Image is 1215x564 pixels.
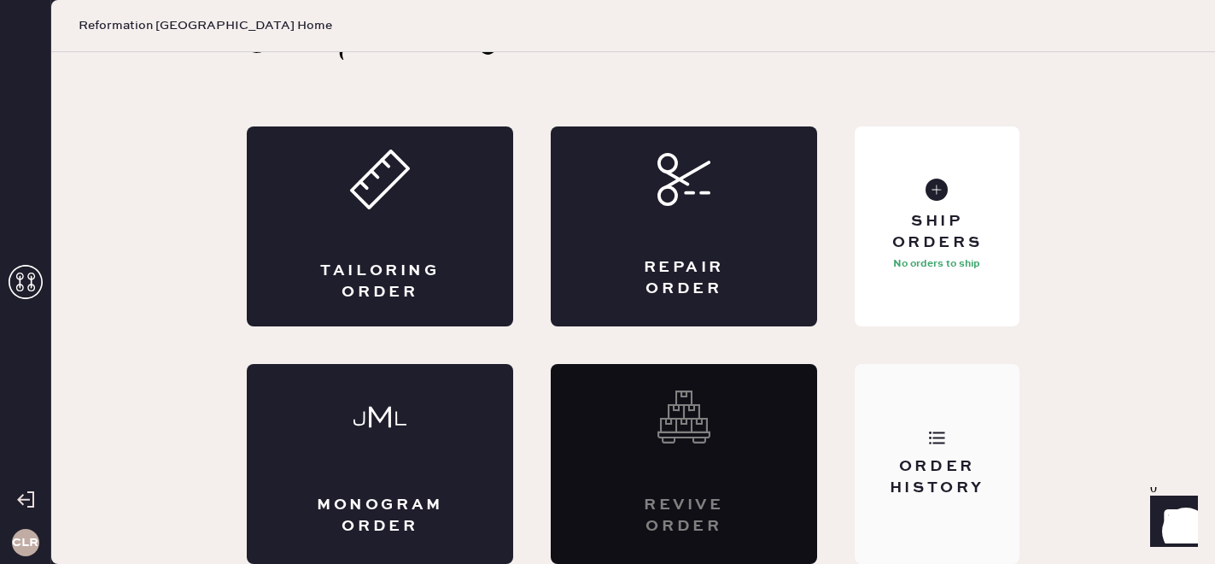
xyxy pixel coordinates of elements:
[1134,487,1207,561] iframe: Front Chat
[315,261,445,303] div: Tailoring Order
[619,257,749,300] div: Repair Order
[315,495,445,538] div: Monogram Order
[619,495,749,538] div: Revive order
[893,254,980,274] p: No orders to ship
[868,456,1006,499] div: Order History
[551,364,817,564] div: Interested? Contact us at care@hemster.co
[12,537,38,549] h3: CLR
[79,17,332,34] span: Reformation [GEOGRAPHIC_DATA] Home
[868,211,1006,254] div: Ship Orders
